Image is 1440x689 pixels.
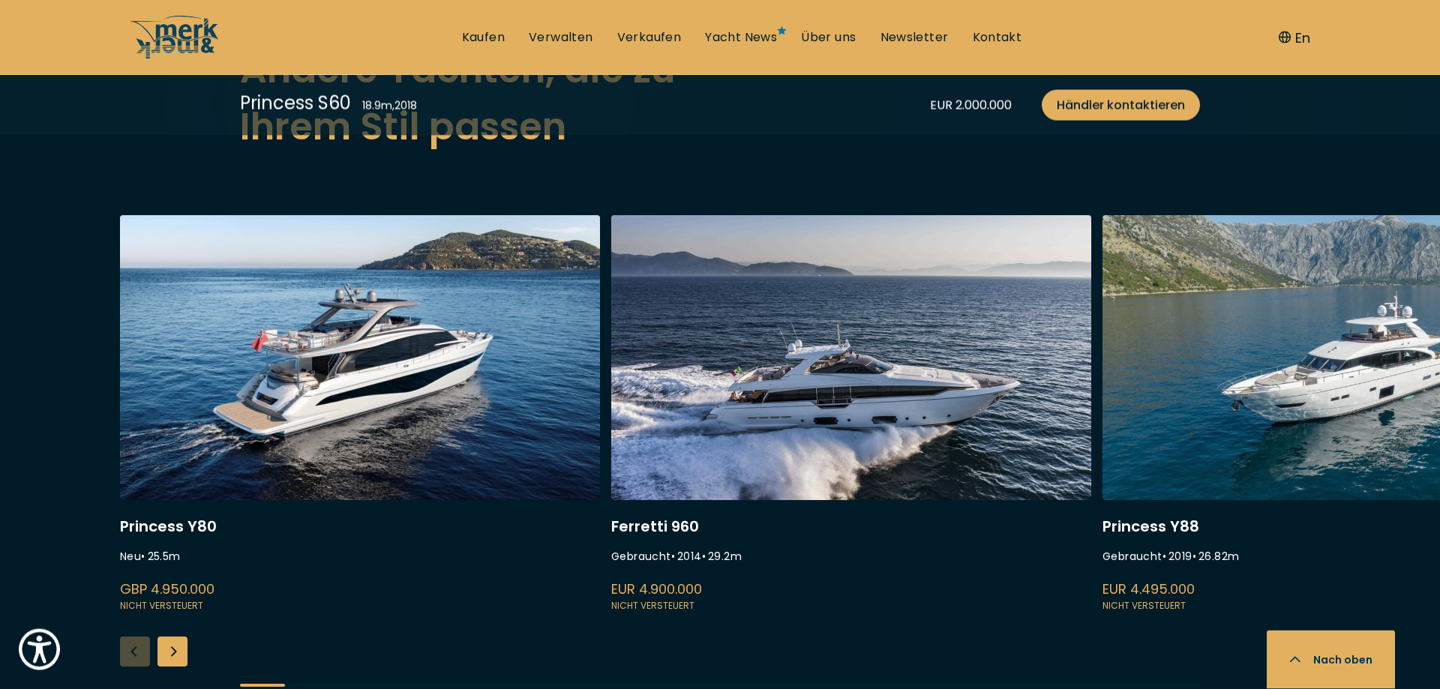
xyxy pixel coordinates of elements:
[1279,28,1310,48] button: En
[529,29,593,46] a: Verwalten
[973,29,1022,46] a: Kontakt
[15,625,64,674] button: Show Accessibility Preferences
[1042,90,1200,121] a: Händler kontaktieren
[240,90,351,116] div: Princess S60
[880,29,949,46] a: Newsletter
[362,98,417,114] div: 18.9 m , 2018
[930,96,1012,115] div: EUR 2.000.000
[801,29,856,46] a: Über uns
[157,637,187,667] div: Next slide
[1267,631,1395,689] button: Nach oben
[705,29,777,46] a: Yacht News
[462,29,505,46] a: Kaufen
[1057,96,1185,115] span: Händler kontaktieren
[617,29,682,46] a: Verkaufen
